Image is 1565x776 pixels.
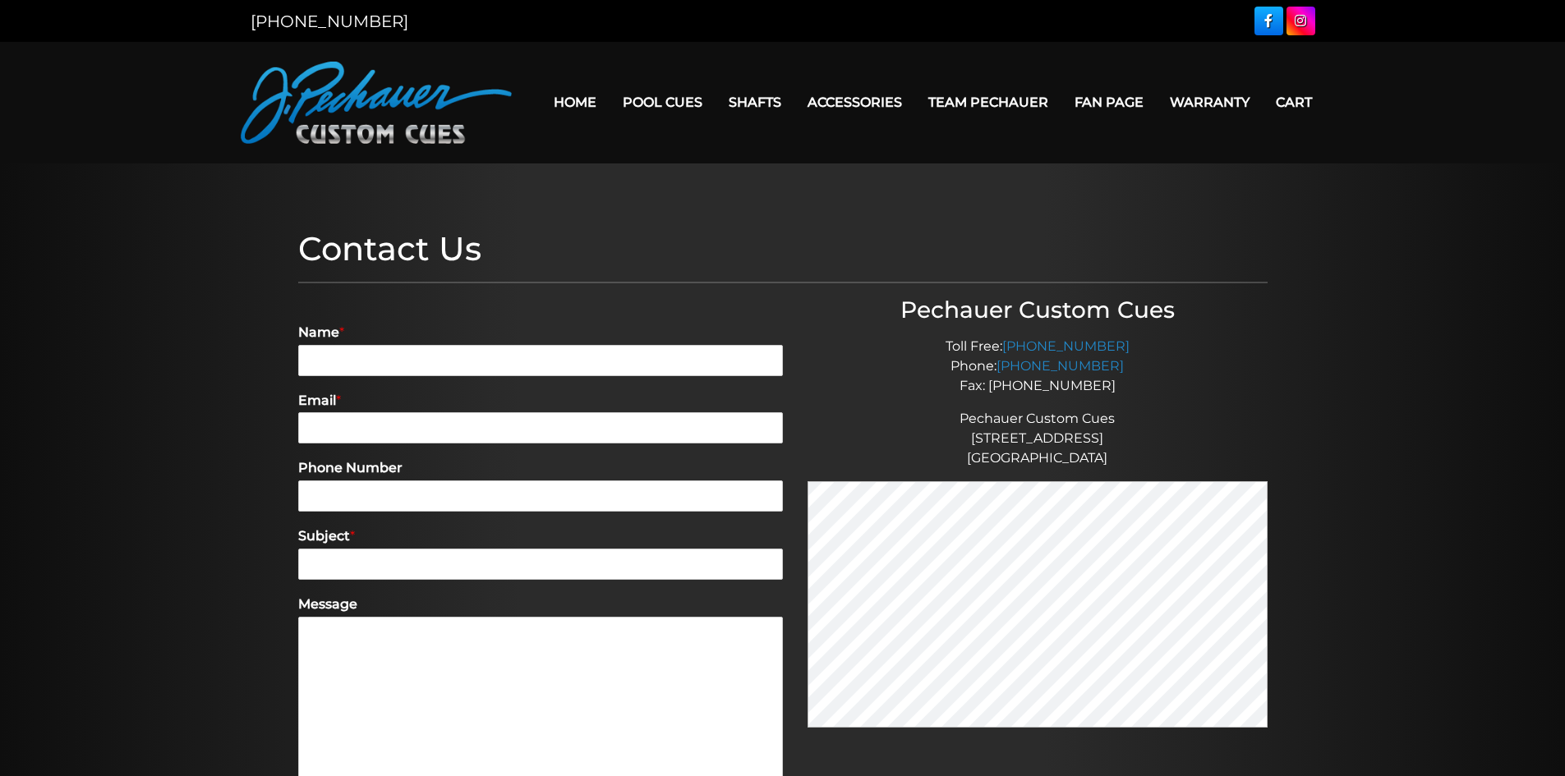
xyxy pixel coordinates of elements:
[1002,338,1130,354] a: [PHONE_NUMBER]
[610,81,716,123] a: Pool Cues
[298,229,1268,269] h1: Contact Us
[298,393,783,410] label: Email
[298,528,783,545] label: Subject
[298,596,783,613] label: Message
[997,358,1124,374] a: [PHONE_NUMBER]
[1157,81,1263,123] a: Warranty
[1061,81,1157,123] a: Fan Page
[251,11,408,31] a: [PHONE_NUMBER]
[808,337,1268,396] p: Toll Free: Phone: Fax: [PHONE_NUMBER]
[808,296,1268,324] h3: Pechauer Custom Cues
[1263,81,1325,123] a: Cart
[241,62,512,144] img: Pechauer Custom Cues
[541,81,610,123] a: Home
[716,81,794,123] a: Shafts
[298,460,783,477] label: Phone Number
[298,324,783,342] label: Name
[808,409,1268,468] p: Pechauer Custom Cues [STREET_ADDRESS] [GEOGRAPHIC_DATA]
[298,480,783,512] input: Phone Number
[915,81,1061,123] a: Team Pechauer
[794,81,915,123] a: Accessories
